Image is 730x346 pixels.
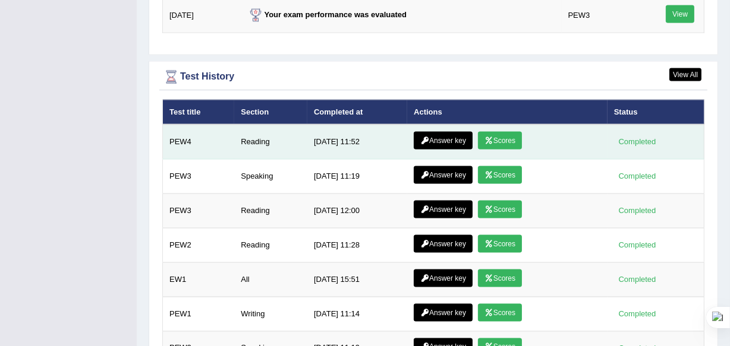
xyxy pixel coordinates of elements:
[247,10,407,19] strong: Your exam performance was evaluated
[234,160,307,194] td: Speaking
[478,304,522,322] a: Scores
[414,304,473,322] a: Answer key
[234,100,307,125] th: Section
[614,170,660,183] div: Completed
[614,274,660,286] div: Completed
[478,132,522,150] a: Scores
[163,297,235,332] td: PEW1
[414,166,473,184] a: Answer key
[234,263,307,297] td: All
[234,125,307,160] td: Reading
[163,125,235,160] td: PEW4
[614,136,660,148] div: Completed
[307,194,407,228] td: [DATE] 12:00
[614,239,660,252] div: Completed
[478,269,522,287] a: Scores
[669,68,701,81] a: View All
[478,166,522,184] a: Scores
[407,100,608,125] th: Actions
[307,160,407,194] td: [DATE] 11:19
[162,68,704,86] div: Test History
[414,132,473,150] a: Answer key
[414,201,473,218] a: Answer key
[307,125,407,160] td: [DATE] 11:52
[163,263,235,297] td: EW1
[163,228,235,263] td: PEW2
[307,263,407,297] td: [DATE] 15:51
[163,160,235,194] td: PEW3
[307,100,407,125] th: Completed at
[163,100,235,125] th: Test title
[614,308,660,320] div: Completed
[666,5,694,23] a: View
[608,100,704,125] th: Status
[234,297,307,332] td: Writing
[478,235,522,253] a: Scores
[234,194,307,228] td: Reading
[414,235,473,253] a: Answer key
[307,228,407,263] td: [DATE] 11:28
[307,297,407,332] td: [DATE] 11:14
[414,269,473,287] a: Answer key
[614,205,660,217] div: Completed
[163,194,235,228] td: PEW3
[234,228,307,263] td: Reading
[478,201,522,218] a: Scores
